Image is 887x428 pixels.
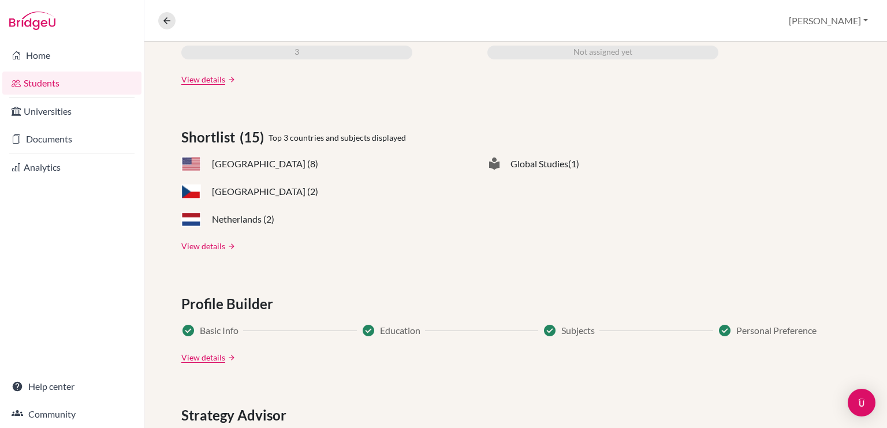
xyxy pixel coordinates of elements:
span: Top 3 countries and subjects displayed [269,132,406,144]
span: Education [380,324,420,337]
a: Help center [2,375,141,398]
span: local_library [487,157,501,171]
button: [PERSON_NAME] [784,10,873,32]
a: Students [2,72,141,95]
span: [GEOGRAPHIC_DATA] (2) [212,185,318,198]
a: Documents [2,127,141,151]
span: 3 [295,46,299,59]
span: NL [181,212,201,227]
img: Bridge-U [9,12,55,30]
a: Analytics [2,156,141,179]
span: Success [543,324,557,337]
a: Community [2,403,141,426]
span: [GEOGRAPHIC_DATA] (8) [212,157,318,171]
span: (1) [568,157,579,171]
span: Success [361,324,375,337]
a: arrow_forward [225,354,236,362]
span: Success [718,324,732,337]
span: CZ [181,185,201,199]
span: (15) [240,127,269,148]
a: View details [181,240,225,252]
a: Home [2,44,141,67]
a: arrow_forward [225,76,236,84]
a: arrow_forward [225,242,236,250]
span: Shortlist [181,127,240,148]
span: Personal Preference [736,324,817,337]
a: View details [181,351,225,363]
a: Universities [2,100,141,123]
span: Strategy Advisor [181,405,291,426]
a: View details [181,73,225,85]
span: Success [181,324,195,337]
span: Not assigned yet [573,46,632,59]
span: Netherlands (2) [212,212,274,226]
span: Basic Info [200,324,238,337]
span: Global Studies [510,157,568,171]
span: US [181,157,201,171]
span: Profile Builder [181,294,278,314]
div: Open Intercom Messenger [848,389,875,416]
span: Subjects [561,324,595,337]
